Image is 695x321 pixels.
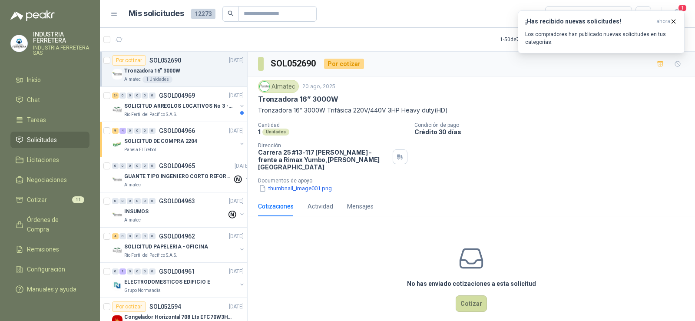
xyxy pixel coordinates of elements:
[119,128,126,134] div: 4
[347,202,374,211] div: Mensajes
[112,198,119,204] div: 0
[27,75,41,85] span: Inicio
[258,149,389,171] p: Carrera 25 #13-117 [PERSON_NAME] - frente a Rimax Yumbo , [PERSON_NAME][GEOGRAPHIC_DATA]
[27,245,59,254] span: Remisiones
[119,233,126,239] div: 0
[149,233,156,239] div: 0
[260,82,269,91] img: Company Logo
[124,102,232,110] p: SOLICITUD ARREGLOS LOCATIVOS No 3 - PICHINDE
[142,233,148,239] div: 0
[124,76,141,83] p: Almatec
[229,303,244,311] p: [DATE]
[124,146,156,153] p: Panela El Trébol
[119,93,126,99] div: 0
[191,9,215,19] span: 12273
[10,10,55,21] img: Logo peakr
[112,161,251,189] a: 0 0 0 0 0 0 GSOL004965[DATE] Company LogoGUANTE TIPO INGENIERO CORTO REFORZADOAlmatec
[159,233,195,239] p: GSOL004962
[112,301,146,312] div: Por cotizar
[27,215,81,234] span: Órdenes de Compra
[324,59,364,69] div: Por cotizar
[27,265,65,274] span: Configuración
[258,142,389,149] p: Dirección
[149,57,181,63] p: SOL052690
[258,128,261,136] p: 1
[10,281,89,298] a: Manuales y ayuda
[228,10,234,17] span: search
[10,212,89,238] a: Órdenes de Compra
[142,93,148,99] div: 0
[229,197,244,205] p: [DATE]
[124,278,210,286] p: ELECTRODOMESTICOS EDIFICIO E
[149,128,156,134] div: 0
[414,122,692,128] p: Condición de pago
[112,245,122,255] img: Company Logo
[127,93,133,99] div: 0
[112,210,122,220] img: Company Logo
[258,202,294,211] div: Cotizaciones
[27,175,67,185] span: Negociaciones
[72,196,84,203] span: 11
[159,93,195,99] p: GSOL004969
[10,261,89,278] a: Configuración
[33,31,89,43] p: INDUSTRIA FERRETERA
[27,95,40,105] span: Chat
[229,92,244,100] p: [DATE]
[142,268,148,275] div: 0
[229,127,244,135] p: [DATE]
[124,208,149,216] p: INSUMOS
[10,172,89,188] a: Negociaciones
[112,128,119,134] div: 9
[258,95,338,104] p: Tronzadora 16” 3000W
[124,287,161,294] p: Grupo Normandía
[456,295,487,312] button: Cotizar
[129,7,184,20] h1: Mis solicitudes
[10,132,89,148] a: Solicitudes
[11,35,27,52] img: Company Logo
[124,217,141,224] p: Almatec
[119,163,126,169] div: 0
[149,268,156,275] div: 0
[142,198,148,204] div: 0
[127,198,133,204] div: 0
[119,198,126,204] div: 0
[10,92,89,108] a: Chat
[112,139,122,150] img: Company Logo
[407,279,536,288] h3: No has enviado cotizaciones a esta solicitud
[142,163,148,169] div: 0
[258,80,299,93] div: Almatec
[258,184,333,193] button: thumbnail_image001.png
[124,252,177,259] p: Rio Fertil del Pacífico S.A.S.
[112,266,245,294] a: 0 1 0 0 0 0 GSOL004961[DATE] Company LogoELECTRODOMESTICOS EDIFICIO EGrupo Normandía
[127,233,133,239] div: 0
[149,163,156,169] div: 0
[258,106,685,115] p: Tronzadora 16” 3000W Trifásica 220V/440V 3HP Heavy duty(HD)
[112,233,119,239] div: 4
[124,243,208,251] p: SOLICITUD PAPELERIA - OFICINA
[271,57,317,70] h3: SOL052690
[112,231,245,259] a: 4 0 0 0 0 0 GSOL004962[DATE] Company LogoSOLICITUD PAPELERIA - OFICINARio Fertil del Pacífico S.A.S.
[258,178,692,184] p: Documentos de apoyo
[27,135,57,145] span: Solicitudes
[112,69,122,79] img: Company Logo
[525,30,677,46] p: Los compradores han publicado nuevas solicitudes en tus categorías.
[112,175,122,185] img: Company Logo
[127,163,133,169] div: 0
[112,93,119,99] div: 24
[124,172,232,181] p: GUANTE TIPO INGENIERO CORTO REFORZADO
[159,128,195,134] p: GSOL004966
[124,182,141,189] p: Almatec
[258,122,407,128] p: Cantidad
[27,115,46,125] span: Tareas
[134,198,141,204] div: 0
[414,128,692,136] p: Crédito 30 días
[33,45,89,56] p: INDUSTRIA FERRETERA SAS
[262,129,289,136] div: Unidades
[10,72,89,88] a: Inicio
[124,67,180,75] p: Tronzadora 16” 3000W
[302,83,335,91] p: 20 ago, 2025
[134,268,141,275] div: 0
[10,241,89,258] a: Remisiones
[112,126,245,153] a: 9 4 0 0 0 0 GSOL004966[DATE] Company LogoSOLICITUD DE COMPRA 2204Panela El Trébol
[127,268,133,275] div: 0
